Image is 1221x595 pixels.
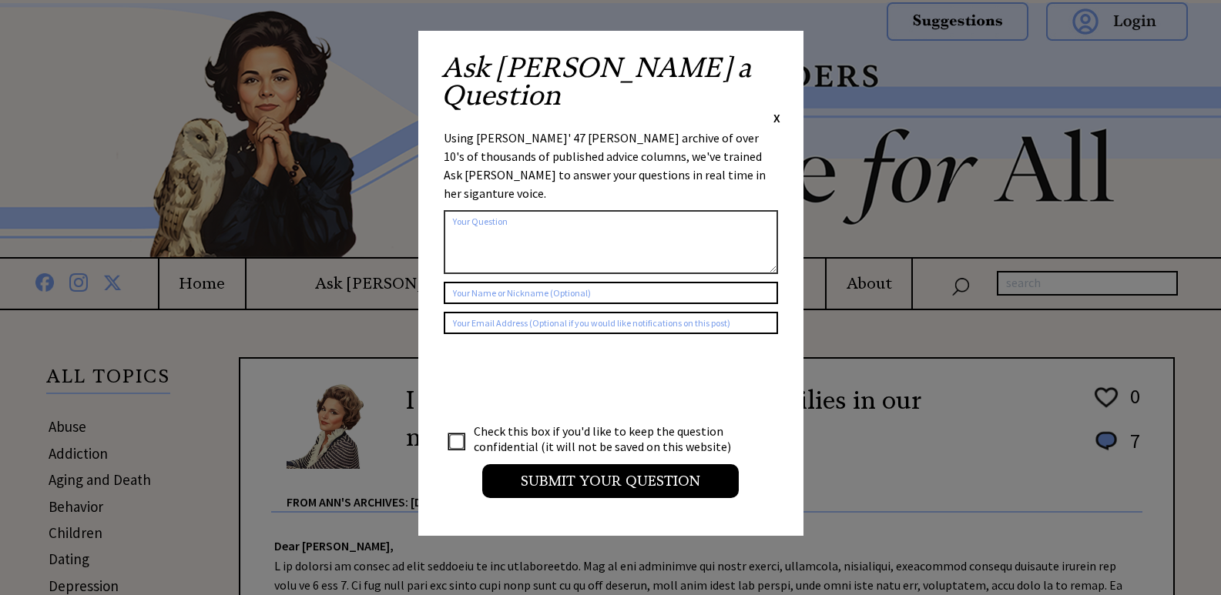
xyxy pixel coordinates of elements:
span: X [773,110,780,125]
input: Submit your Question [482,464,739,498]
input: Your Name or Nickname (Optional) [444,282,778,304]
h2: Ask [PERSON_NAME] a Question [441,54,780,109]
div: Using [PERSON_NAME]' 47 [PERSON_NAME] archive of over 10's of thousands of published advice colum... [444,129,778,202]
iframe: reCAPTCHA [444,349,678,409]
td: Check this box if you'd like to keep the question confidential (it will not be saved on this webs... [473,423,746,455]
input: Your Email Address (Optional if you would like notifications on this post) [444,312,778,334]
